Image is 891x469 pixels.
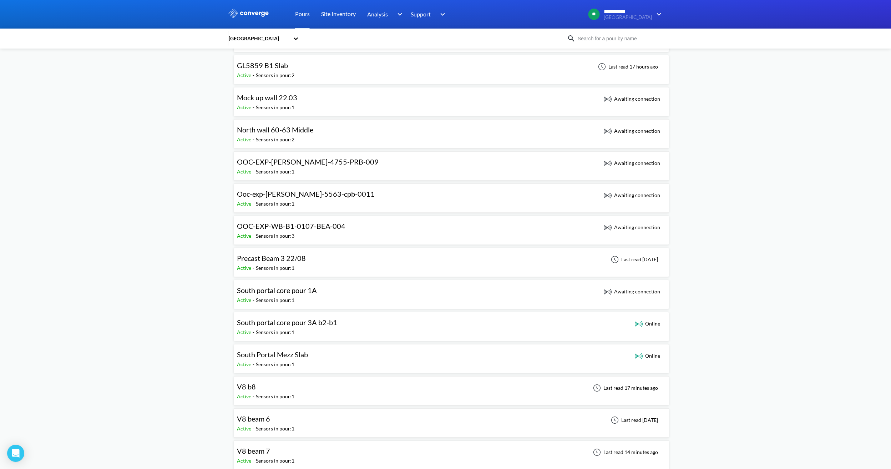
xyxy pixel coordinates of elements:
span: - [253,361,256,367]
div: Awaiting connection [603,127,660,135]
span: - [253,168,256,175]
div: Last read [DATE] [607,255,660,264]
img: downArrow.svg [436,10,447,19]
span: - [253,425,256,432]
img: awaiting_connection_icon.svg [603,159,612,167]
div: Awaiting connection [603,191,660,200]
span: Active [237,201,253,207]
span: Active [237,361,253,367]
div: Last read 14 minutes ago [589,448,660,457]
img: downArrow.svg [652,10,663,19]
span: Active [237,329,253,335]
span: - [253,104,256,110]
span: Active [237,72,253,78]
span: OOC-EXP-[PERSON_NAME]-4755-PRB-009 [237,157,379,166]
div: Sensors in pour: 1 [256,296,294,304]
span: South Portal Mezz Slab [237,350,308,359]
div: Open Intercom Messenger [7,445,24,462]
div: Sensors in pour: 1 [256,457,294,465]
div: Awaiting connection [603,223,660,232]
a: OOC-EXP-WB-B1-0107-BEA-004Active-Sensors in pour:3 Awaiting connection [234,224,669,230]
img: awaiting_connection_icon.svg [603,127,612,135]
span: - [253,136,256,142]
span: Support [411,10,431,19]
img: awaiting_connection_icon.svg [603,191,612,200]
span: - [253,72,256,78]
span: - [253,201,256,207]
span: Active [237,425,253,432]
div: Last read 17 minutes ago [589,384,660,392]
div: Awaiting connection [603,287,660,296]
span: Active [237,393,253,399]
div: Online [634,319,660,328]
div: Online [634,352,660,360]
span: Analysis [367,10,388,19]
div: Sensors in pour: 1 [256,168,294,176]
a: V8 beam 7Active-Sensors in pour:1Last read 14 minutes ago [234,449,669,455]
img: awaiting_connection_icon.svg [603,95,612,103]
span: Precast Beam 3 22/08 [237,254,306,262]
span: South portal core pour 1A [237,286,317,294]
a: Precast Beam 3 22/08Active-Sensors in pour:1Last read [DATE] [234,256,669,262]
span: Active [237,458,253,464]
span: - [253,458,256,464]
a: V8 beam 6Active-Sensors in pour:1Last read [DATE] [234,417,669,423]
span: - [253,329,256,335]
span: V8 beam 6 [237,414,270,423]
a: OOC-EXP-[PERSON_NAME]-4755-PRB-009Active-Sensors in pour:1 Awaiting connection [234,160,669,166]
span: Active [237,233,253,239]
div: Awaiting connection [603,159,660,167]
img: logo_ewhite.svg [228,9,269,18]
div: [GEOGRAPHIC_DATA] [228,35,289,42]
img: online_icon.svg [634,319,643,328]
span: [GEOGRAPHIC_DATA] [604,15,652,20]
img: online_icon.svg [634,352,643,360]
div: Sensors in pour: 2 [256,136,294,143]
div: Last read 17 hours ago [594,62,660,71]
span: Active [237,297,253,303]
a: GL5859 B1 SlabActive-Sensors in pour:2Last read 17 hours ago [234,63,669,69]
a: V8 b8Active-Sensors in pour:1Last read 17 minutes ago [234,384,669,390]
span: - [253,393,256,399]
span: - [253,233,256,239]
span: Active [237,104,253,110]
a: South portal core pour 1AActive-Sensors in pour:1 Awaiting connection [234,288,669,294]
div: Awaiting connection [603,95,660,103]
span: GL5859 B1 Slab [237,61,288,70]
span: Ooc-exp-[PERSON_NAME]-5563-cpb-0011 [237,190,375,198]
a: South Portal Mezz SlabActive-Sensors in pour:1 Online [234,352,669,358]
div: Sensors in pour: 1 [256,328,294,336]
div: Sensors in pour: 1 [256,200,294,208]
a: Mock up wall 22.03Active-Sensors in pour:1 Awaiting connection [234,95,669,101]
span: Active [237,136,253,142]
span: South portal core pour 3A b2-b1 [237,318,337,327]
span: Active [237,265,253,271]
img: icon-search.svg [567,34,576,43]
div: Sensors in pour: 1 [256,360,294,368]
span: - [253,265,256,271]
div: Sensors in pour: 1 [256,425,294,433]
span: North wall 60-63 Middle [237,125,313,134]
span: OOC-EXP-WB-B1-0107-BEA-004 [237,222,345,230]
a: Ooc-exp-[PERSON_NAME]-5563-cpb-0011Active-Sensors in pour:1 Awaiting connection [234,192,669,198]
img: downArrow.svg [393,10,404,19]
span: Mock up wall 22.03 [237,93,297,102]
span: - [253,297,256,303]
a: South portal core pour 3A b2-b1Active-Sensors in pour:1 Online [234,320,669,326]
div: Sensors in pour: 2 [256,71,294,79]
div: Last read [DATE] [607,416,660,424]
input: Search for a pour by name [576,35,662,42]
img: awaiting_connection_icon.svg [603,223,612,232]
img: awaiting_connection_icon.svg [603,287,612,296]
div: Sensors in pour: 1 [256,393,294,400]
div: Sensors in pour: 1 [256,264,294,272]
span: V8 beam 7 [237,447,270,455]
div: Sensors in pour: 3 [256,232,294,240]
span: Active [237,168,253,175]
a: North wall 60-63 MiddleActive-Sensors in pour:2 Awaiting connection [234,127,669,133]
div: Sensors in pour: 1 [256,104,294,111]
span: V8 b8 [237,382,256,391]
